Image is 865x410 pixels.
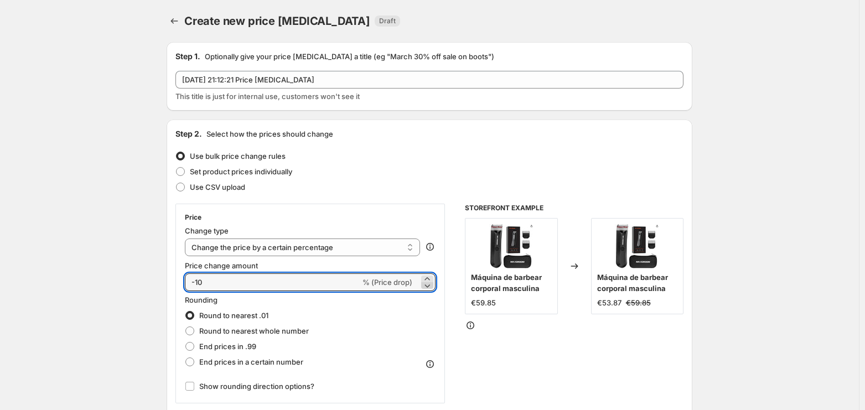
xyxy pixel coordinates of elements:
[379,17,396,25] span: Draft
[185,261,258,270] span: Price change amount
[199,382,314,391] span: Show rounding direction options?
[615,224,659,268] img: maquina-de-barbear-corporal-masculina-9459974_80x.png
[205,51,494,62] p: Optionally give your price [MEDICAL_DATA] a title (eg "March 30% off sale on boots")
[206,128,333,139] p: Select how the prices should change
[185,226,229,235] span: Change type
[199,326,309,335] span: Round to nearest whole number
[471,273,542,293] span: Máquina de barbear corporal masculina
[199,357,303,366] span: End prices in a certain number
[167,13,182,29] button: Price change jobs
[471,298,496,307] span: €59.85
[424,241,436,252] div: help
[185,295,217,304] span: Rounding
[175,71,683,89] input: 30% off holiday sale
[489,224,533,268] img: maquina-de-barbear-corporal-masculina-9459974_80x.png
[626,298,651,307] span: €59.85
[597,298,621,307] span: €53.87
[190,167,292,176] span: Set product prices individually
[175,92,360,101] span: This title is just for internal use, customers won't see it
[362,278,412,287] span: % (Price drop)
[185,213,201,222] h3: Price
[465,204,683,212] h6: STOREFRONT EXAMPLE
[175,128,202,139] h2: Step 2.
[184,14,370,28] span: Create new price [MEDICAL_DATA]
[175,51,200,62] h2: Step 1.
[190,183,245,191] span: Use CSV upload
[190,152,286,160] span: Use bulk price change rules
[199,342,256,351] span: End prices in .99
[597,273,668,293] span: Máquina de barbear corporal masculina
[199,311,268,320] span: Round to nearest .01
[185,273,360,291] input: -15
